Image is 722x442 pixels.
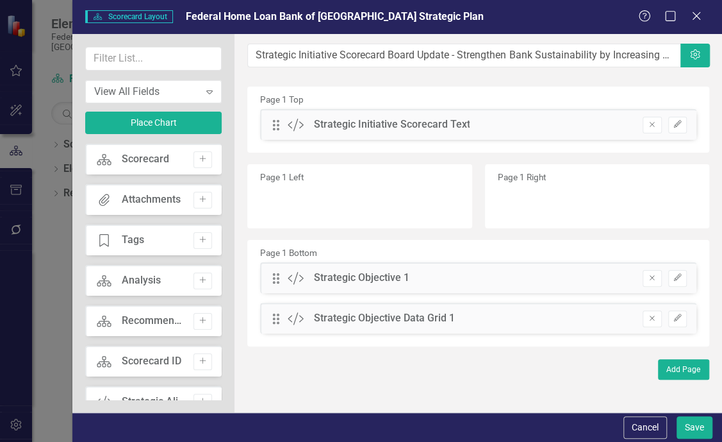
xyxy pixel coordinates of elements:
[85,47,222,71] input: Filter List...
[94,84,199,99] div: View All Fields
[498,172,546,182] small: Page 1 Right
[658,359,709,380] button: Add Page
[122,273,161,288] div: Analysis
[623,416,667,439] button: Cancel
[85,112,222,134] button: Place Chart
[85,10,173,23] span: Scorecard Layout
[260,172,304,182] small: Page 1 Left
[260,94,304,105] small: Page 1 Top
[122,395,187,409] div: Strategic Alignment
[122,152,169,167] div: Scorecard
[122,354,181,369] div: Scorecard ID
[260,248,317,258] small: Page 1 Bottom
[122,233,144,248] div: Tags
[313,271,409,285] div: Strategic Objective 1
[122,192,181,207] div: Attachments
[122,314,187,328] div: Recommendations
[677,416,712,439] button: Save
[313,311,454,326] div: Strategic Objective Data Grid 1
[313,117,470,132] div: Strategic Initiative Scorecard Text
[186,10,484,22] span: Federal Home Loan Bank of [GEOGRAPHIC_DATA] Strategic Plan
[247,44,681,67] input: Layout Name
